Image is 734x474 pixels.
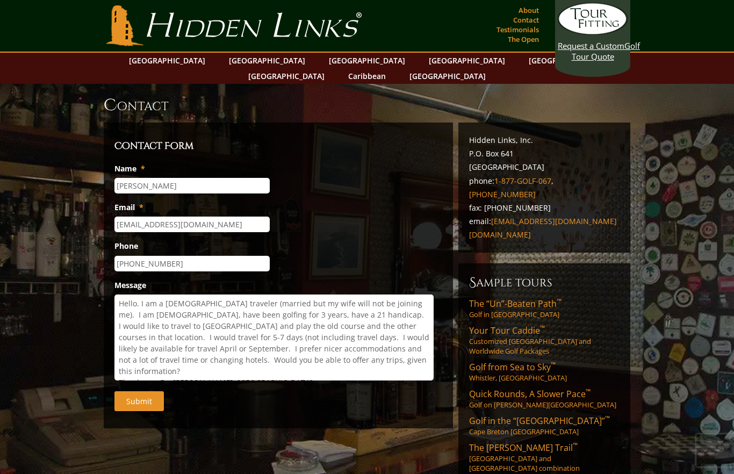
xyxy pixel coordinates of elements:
[551,360,556,369] sup: ™
[423,53,510,68] a: [GEOGRAPHIC_DATA]
[469,274,620,291] h6: Sample Tours
[494,22,542,37] a: Testimonials
[124,53,211,68] a: [GEOGRAPHIC_DATA]
[605,414,610,423] sup: ™
[343,68,391,84] a: Caribbean
[558,3,628,62] a: Request a CustomGolf Tour Quote
[586,387,591,396] sup: ™
[469,415,620,436] a: Golf in the “[GEOGRAPHIC_DATA]”™Cape Breton [GEOGRAPHIC_DATA]
[516,3,542,18] a: About
[573,441,578,450] sup: ™
[469,229,531,240] a: [DOMAIN_NAME]
[558,40,624,51] span: Request a Custom
[114,203,143,212] label: Email
[523,53,610,68] a: [GEOGRAPHIC_DATA]
[323,53,411,68] a: [GEOGRAPHIC_DATA]
[469,388,620,410] a: Quick Rounds, A Slower Pace™Golf on [PERSON_NAME][GEOGRAPHIC_DATA]
[243,68,330,84] a: [GEOGRAPHIC_DATA]
[104,95,630,116] h1: Contact
[494,176,551,186] a: 1-877-GOLF-067
[505,32,542,47] a: The Open
[469,361,620,383] a: Golf from Sea to Sky™Whistler, [GEOGRAPHIC_DATA]
[510,12,542,27] a: Contact
[114,241,138,251] label: Phone
[469,442,578,454] span: The [PERSON_NAME] Trail
[114,164,145,174] label: Name
[469,133,620,242] p: Hidden Links, Inc. P.O. Box 641 [GEOGRAPHIC_DATA] phone: , fax: [PHONE_NUMBER] email:
[469,415,610,427] span: Golf in the “[GEOGRAPHIC_DATA]”
[114,281,146,290] label: Message
[224,53,311,68] a: [GEOGRAPHIC_DATA]
[114,391,164,411] input: Submit
[469,442,620,473] a: The [PERSON_NAME] Trail™[GEOGRAPHIC_DATA] and [GEOGRAPHIC_DATA] combination
[557,297,562,306] sup: ™
[469,361,556,373] span: Golf from Sea to Sky
[491,216,617,226] a: [EMAIL_ADDRESS][DOMAIN_NAME]
[469,325,545,336] span: Your Tour Caddie
[469,298,562,310] span: The “Un”-Beaten Path
[404,68,491,84] a: [GEOGRAPHIC_DATA]
[469,325,620,356] a: Your Tour Caddie™Customized [GEOGRAPHIC_DATA] and Worldwide Golf Packages
[469,189,536,199] a: [PHONE_NUMBER]
[114,139,442,154] h3: Contact Form
[540,324,545,333] sup: ™
[469,388,591,400] span: Quick Rounds, A Slower Pace
[469,298,620,319] a: The “Un”-Beaten Path™Golf in [GEOGRAPHIC_DATA]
